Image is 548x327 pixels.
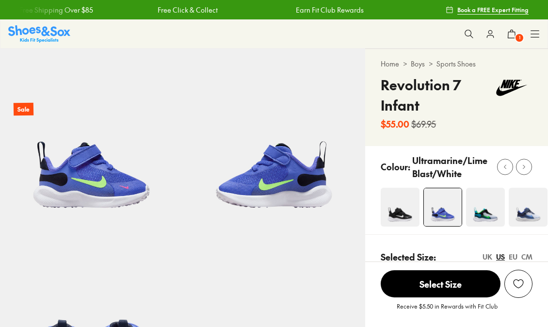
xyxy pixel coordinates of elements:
a: Book a FREE Expert Fitting [446,1,529,18]
p: Selected Size: [381,250,436,263]
div: > > [381,59,532,69]
button: 1 [501,23,522,45]
span: 1 [515,33,524,43]
img: 4-472378_1 [424,188,462,226]
img: 4-519219_1 [509,188,548,227]
a: Sports Shoes [436,59,476,69]
a: Earn Fit Club Rewards [294,5,362,15]
a: Free Shipping Over $85 [17,5,91,15]
p: Receive $5.50 in Rewards with Fit Club [397,302,498,319]
img: Vendor logo [491,75,532,101]
img: 4-497566_1 [466,188,505,227]
span: Book a FREE Expert Fitting [457,5,529,14]
span: Select Size [381,270,500,297]
img: 4-460771_1 [381,188,419,227]
a: Free Click & Collect [156,5,216,15]
a: Home [381,59,399,69]
p: Ultramarine/Lime Blast/White [412,154,490,180]
div: EU [509,252,517,262]
a: Boys [411,59,425,69]
p: Colour: [381,160,410,173]
button: Add to Wishlist [504,270,532,298]
button: Select Size [381,270,500,298]
b: $55.00 [381,117,409,131]
s: $69.95 [411,117,436,131]
a: Shoes & Sox [8,25,70,42]
h4: Revolution 7 Infant [381,75,490,115]
img: SNS_Logo_Responsive.svg [8,25,70,42]
img: 5-472379_1 [183,49,366,231]
div: US [496,252,505,262]
div: CM [521,252,532,262]
div: UK [483,252,492,262]
p: Sale [14,103,33,116]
